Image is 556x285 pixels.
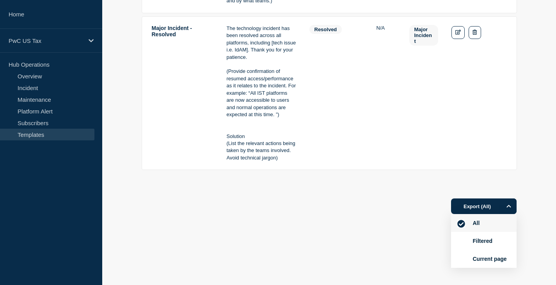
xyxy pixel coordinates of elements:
button: Export (All) [451,198,517,214]
button: Filtered [471,237,495,244]
span: Major Incident [409,25,438,46]
td: Silent: N/A [376,25,396,162]
p: PwC US Tax [9,37,83,44]
td: Actions: Edit Delete [451,25,507,162]
a: Edit [451,26,465,39]
td: Details: The technology incident has been resolved across all platforms, including [tech issue i.... [226,25,297,162]
button: All [471,220,482,227]
span: resolved [309,25,342,34]
td: Labels: Major Incident [409,25,439,162]
p: (Provide confirmation of resumed access/performance as it relates to the incident. For example: “... [227,68,296,118]
p: The technology incident has been resolved across all platforms, including [tech issue i.e. IdAM].... [227,25,296,61]
p: (List the relevant actions being taken by the teams involved. Avoid technical jargon) [227,140,296,161]
p: Solution [227,133,296,140]
button: Options [501,198,517,214]
button: Delete [469,26,481,39]
td: Status: resolved [309,25,364,162]
button: Current page [471,255,509,262]
td: Title: Major Incident - Resolved [151,25,214,162]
